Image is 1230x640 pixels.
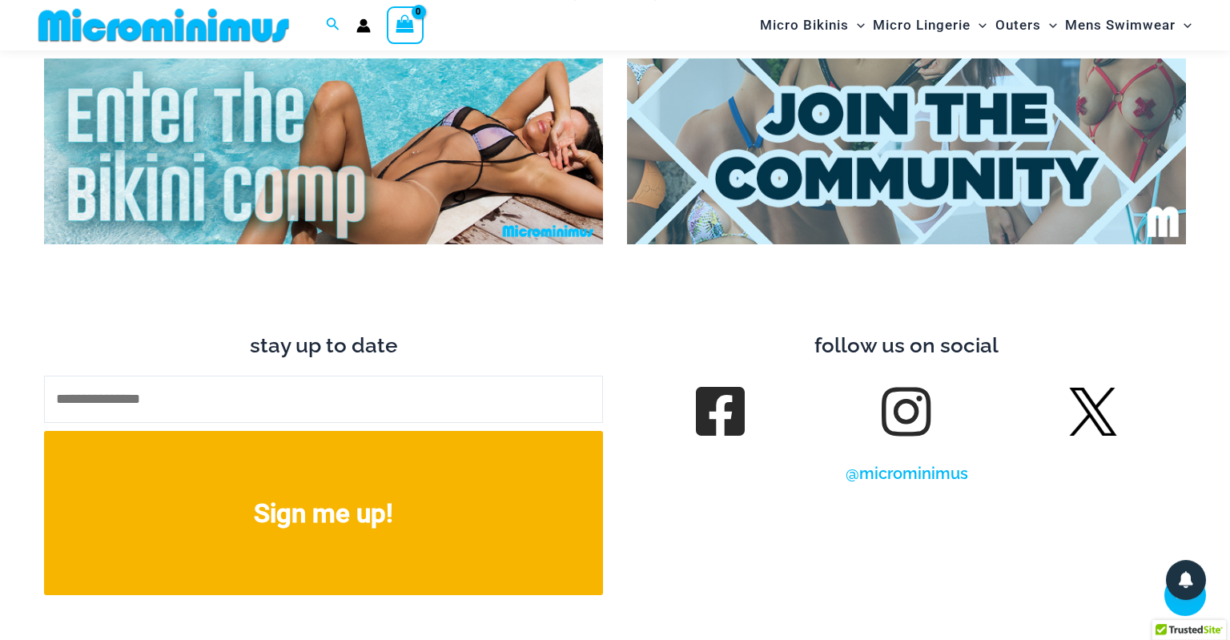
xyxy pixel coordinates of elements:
[991,5,1061,46] a: OutersMenu ToggleMenu Toggle
[697,389,742,434] a: follow us on Facebook
[44,58,603,245] img: Enter Bikini Comp
[44,431,603,596] button: Sign me up!
[846,464,968,483] a: @microminimus
[387,6,424,43] a: View Shopping Cart, empty
[356,18,371,33] a: Account icon link
[849,5,865,46] span: Menu Toggle
[884,389,929,434] a: Follow us on Instagram
[326,15,340,35] a: Search icon link
[995,5,1041,46] span: Outers
[756,5,869,46] a: Micro BikinisMenu ToggleMenu Toggle
[627,58,1186,245] img: Join Community 2
[1041,5,1057,46] span: Menu Toggle
[32,7,295,43] img: MM SHOP LOGO FLAT
[760,5,849,46] span: Micro Bikinis
[1061,5,1196,46] a: Mens SwimwearMenu ToggleMenu Toggle
[44,332,603,360] h3: stay up to date
[971,5,987,46] span: Menu Toggle
[1065,5,1176,46] span: Mens Swimwear
[627,332,1186,360] h3: follow us on social
[873,5,971,46] span: Micro Lingerie
[754,2,1198,48] nav: Site Navigation
[1176,5,1192,46] span: Menu Toggle
[869,5,991,46] a: Micro LingerieMenu ToggleMenu Toggle
[1069,388,1117,436] img: Twitter X Logo 42562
